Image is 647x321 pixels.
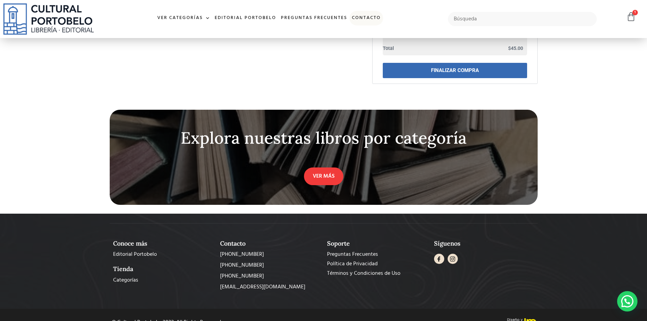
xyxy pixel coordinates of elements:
[383,63,527,78] a: FINALIZAR COMPRA
[327,269,400,278] span: Términos y Condiciones de Uso
[113,250,213,258] a: Editorial Portobelo
[327,250,427,258] a: Preguntas Frecuentes
[113,250,157,258] span: Editorial Portobelo
[220,250,264,258] span: [PHONE_NUMBER]
[434,240,534,247] h2: Síguenos
[448,12,597,26] input: Búsqueda
[220,283,320,291] a: [EMAIL_ADDRESS][DOMAIN_NAME]
[113,276,213,284] a: Categorías
[327,269,427,278] a: Términos y Condiciones de Uso
[220,272,264,280] span: [PHONE_NUMBER]
[220,283,305,291] span: [EMAIL_ADDRESS][DOMAIN_NAME]
[113,265,213,273] h2: Tienda
[113,276,138,284] span: Categorías
[327,240,427,247] h2: Soporte
[220,261,320,269] a: [PHONE_NUMBER]
[178,129,470,147] div: Explora nuestras libros por categoría
[632,10,638,15] span: 1
[626,12,636,22] a: 1
[220,261,264,269] span: [PHONE_NUMBER]
[220,272,320,280] a: [PHONE_NUMBER]
[508,46,523,51] bdi: 45.00
[508,46,511,51] span: $
[220,250,320,258] a: [PHONE_NUMBER]
[327,260,427,268] a: Política de Privacidad
[327,250,378,258] span: Preguntas Frecuentes
[220,240,320,247] h2: Contacto
[327,260,378,268] span: Política de Privacidad
[349,11,383,25] a: Contacto
[155,11,212,25] a: Ver Categorías
[113,240,213,247] h2: Conoce más
[304,167,343,185] a: VER MÁS
[212,11,278,25] a: Editorial Portobelo
[278,11,349,25] a: Preguntas frecuentes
